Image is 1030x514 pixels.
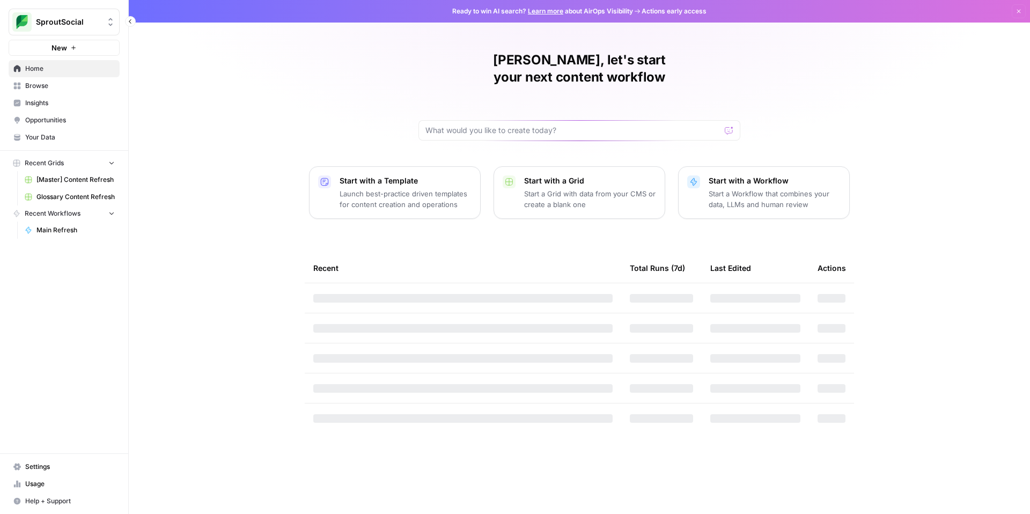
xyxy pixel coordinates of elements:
[678,166,850,219] button: Start with a WorkflowStart a Workflow that combines your data, LLMs and human review
[452,6,633,16] span: Ready to win AI search? about AirOps Visibility
[425,125,720,136] input: What would you like to create today?
[20,222,120,239] a: Main Refresh
[9,458,120,475] a: Settings
[9,475,120,493] a: Usage
[9,155,120,171] button: Recent Grids
[313,253,613,283] div: Recent
[818,253,846,283] div: Actions
[25,64,115,74] span: Home
[25,462,115,472] span: Settings
[9,112,120,129] a: Opportunities
[36,225,115,235] span: Main Refresh
[25,133,115,142] span: Your Data
[524,175,656,186] p: Start with a Grid
[9,9,120,35] button: Workspace: SproutSocial
[9,94,120,112] a: Insights
[418,52,740,86] h1: [PERSON_NAME], let's start your next content workflow
[25,158,64,168] span: Recent Grids
[340,188,472,210] p: Launch best-practice driven templates for content creation and operations
[36,192,115,202] span: Glossary Content Refresh
[630,253,685,283] div: Total Runs (7d)
[9,205,120,222] button: Recent Workflows
[709,175,841,186] p: Start with a Workflow
[20,188,120,205] a: Glossary Content Refresh
[12,12,32,32] img: SproutSocial Logo
[9,129,120,146] a: Your Data
[528,7,563,15] a: Learn more
[36,175,115,185] span: [Master] Content Refresh
[25,496,115,506] span: Help + Support
[9,40,120,56] button: New
[309,166,481,219] button: Start with a TemplateLaunch best-practice driven templates for content creation and operations
[494,166,665,219] button: Start with a GridStart a Grid with data from your CMS or create a blank one
[9,77,120,94] a: Browse
[709,188,841,210] p: Start a Workflow that combines your data, LLMs and human review
[25,479,115,489] span: Usage
[51,42,67,53] span: New
[20,171,120,188] a: [Master] Content Refresh
[36,17,101,27] span: SproutSocial
[9,493,120,510] button: Help + Support
[340,175,472,186] p: Start with a Template
[710,253,751,283] div: Last Edited
[25,98,115,108] span: Insights
[642,6,707,16] span: Actions early access
[9,60,120,77] a: Home
[524,188,656,210] p: Start a Grid with data from your CMS or create a blank one
[25,209,80,218] span: Recent Workflows
[25,81,115,91] span: Browse
[25,115,115,125] span: Opportunities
